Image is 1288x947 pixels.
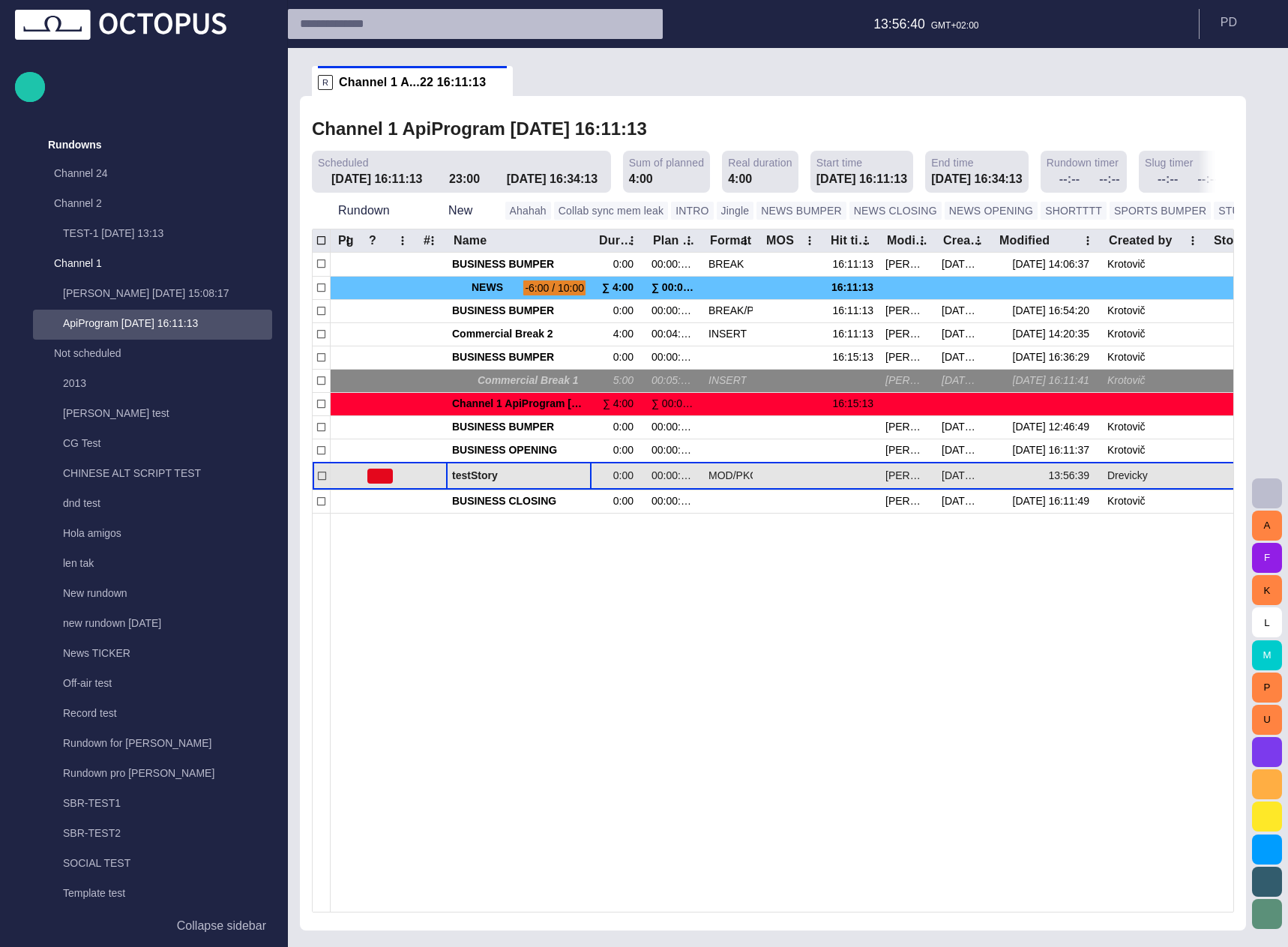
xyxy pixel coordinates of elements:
[339,75,486,90] span: Channel 1 A...22 16:11:13
[1013,443,1095,457] div: 7/21 16:11:37
[653,233,696,248] div: Plan dur
[651,327,696,341] div: 00:04:00:00
[603,397,640,411] div: ∑ 4:00
[452,490,586,513] div: BUSINESS CLOSING
[1252,543,1282,573] button: F
[63,856,272,871] p: SOCIAL TEST
[454,233,487,248] div: Name
[651,304,696,318] div: 00:00:00:00
[829,277,873,299] div: 16:11:13
[478,373,586,388] span: Commercial Break 1
[452,494,586,508] span: BUSINESS CLOSING
[1145,155,1194,170] span: Slug timer
[651,469,696,483] div: 00:00:00:00
[33,550,272,580] div: len tak
[452,323,586,346] div: Commercial Break 2
[728,155,792,170] span: Real duration
[717,202,754,220] button: Jingle
[33,520,272,550] div: Hola amigos
[33,760,272,790] div: Rundown pro [PERSON_NAME]
[63,556,272,571] p: len tak
[1109,233,1173,248] div: Created by
[1252,705,1282,735] button: U
[799,230,820,251] button: MOS column menu
[816,170,908,188] div: [DATE] 16:11:13
[452,443,586,457] span: BUSINESS OPENING
[338,233,354,248] div: Pg
[63,706,272,721] p: Record test
[63,496,272,511] p: dnd test
[63,736,272,751] p: Rundown for [PERSON_NAME]
[505,202,551,220] button: Ahahah
[449,170,487,188] div: 23:00
[1107,494,1152,508] div: Krotovič
[885,327,930,341] div: Martin Honza (mhonza)
[945,202,1038,220] button: NEWS OPENING
[452,257,586,271] span: BUSINESS BUMPER
[452,327,586,341] span: Commercial Break 2
[651,494,696,508] div: 00:00:00:00
[1214,233,1256,248] div: Story locations
[33,400,272,430] div: [PERSON_NAME] test
[452,253,586,276] div: BUSINESS BUMPER
[63,586,272,601] p: New rundown
[671,202,713,220] button: INTRO
[931,170,1023,188] div: [DATE] 16:34:13
[452,469,586,483] span: testStory
[613,373,640,388] div: 5:00
[708,257,744,271] div: BREAK
[337,230,358,251] button: Pg column menu
[63,526,272,541] p: Hola amigos
[613,443,640,457] div: 0:00
[472,277,517,299] span: NEWS
[629,170,653,188] div: 4:00
[318,155,369,170] span: Scheduled
[1013,257,1095,271] div: 8/22 14:06:37
[33,880,272,910] div: Template test
[33,490,272,520] div: dnd test
[1107,350,1152,364] div: Krotovič
[452,350,586,364] span: BUSINESS BUMPER
[942,373,986,388] div: 7/21 16:11:41
[554,202,668,220] button: Collab sync mem leak
[708,469,753,483] div: MOD/PKG
[452,393,586,415] div: Channel 1 ApiProgram 07/22 16:11:13
[1252,575,1282,605] button: K
[708,304,753,318] div: BREAK/PKG/LEGACY
[33,700,272,730] div: Record test
[1252,673,1282,703] button: P
[33,820,272,850] div: SBR-TEST2
[63,886,272,901] p: Template test
[829,257,873,271] div: 16:11:13
[33,430,272,460] div: CG Test
[613,304,640,318] div: 0:00
[885,350,930,364] div: Grygoriy Yaklyushyn (gyaklyushyn)
[33,730,272,760] div: Rundown for [PERSON_NAME]
[54,346,242,361] p: Not scheduled
[452,439,586,462] div: BUSINESS OPENING
[15,130,272,911] ul: main menu
[602,277,640,299] div: ∑ 4:00
[708,327,747,341] div: INSERT
[1047,155,1119,170] span: Rundown timer
[885,443,930,457] div: Lukáš Krotovič (lkrotovic)
[1013,420,1095,434] div: 8/11 12:46:49
[849,202,942,220] button: NEWS CLOSING
[999,233,1050,248] div: Modified
[63,826,272,841] p: SBR-TEST2
[942,257,986,271] div: 7/21 16:11:40
[452,463,586,490] div: testStory
[63,766,272,781] p: Rundown pro [PERSON_NAME]
[318,75,333,90] p: R
[54,196,242,211] p: Channel 2
[885,373,930,388] div: Lukáš Krotovič (lkrotovic)
[33,670,272,700] div: Off-air test
[452,300,586,322] div: BUSINESS BUMPER
[1013,350,1095,364] div: 8/4 16:36:29
[942,443,986,457] div: 7/21 16:11:37
[1013,494,1095,508] div: 7/21 16:11:49
[912,230,933,251] button: Modified by column menu
[63,466,272,481] p: CHINESE ALT SCRIPT TEST
[622,230,643,251] button: Duration column menu
[678,230,699,251] button: Plan dur column menu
